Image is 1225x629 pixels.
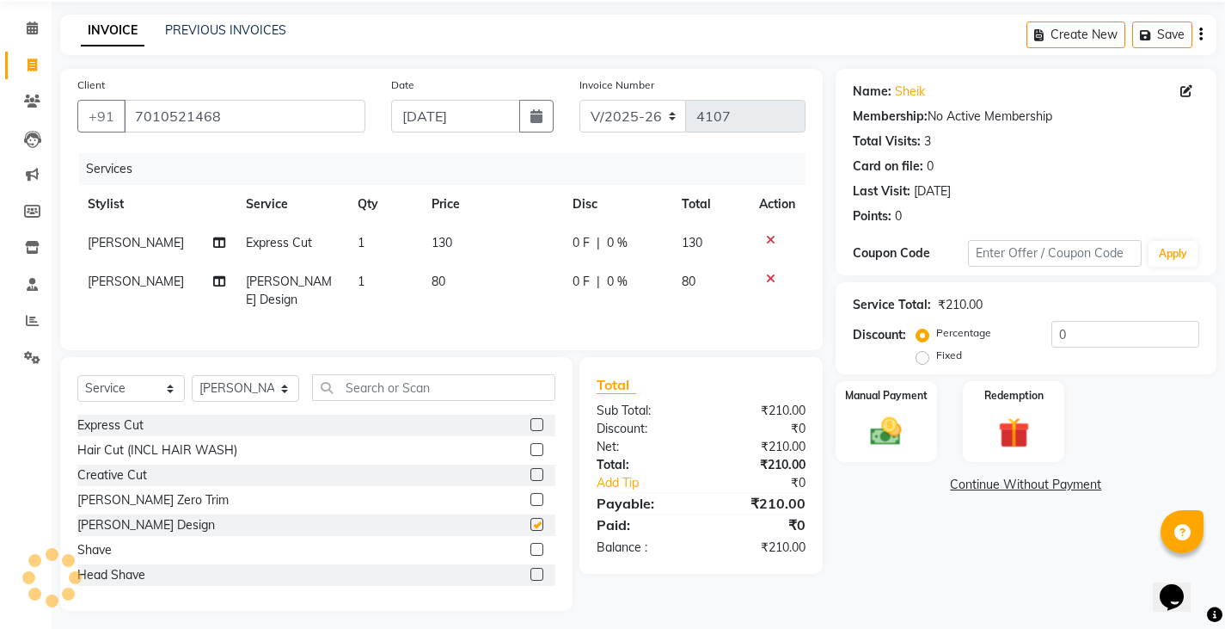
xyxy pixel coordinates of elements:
[391,77,414,93] label: Date
[597,234,600,252] span: |
[597,376,636,394] span: Total
[584,493,701,514] div: Payable:
[562,185,672,224] th: Disc
[88,274,184,289] span: [PERSON_NAME]
[853,326,906,344] div: Discount:
[432,235,452,250] span: 130
[77,491,229,509] div: [PERSON_NAME] Zero Trim
[421,185,561,224] th: Price
[938,296,983,314] div: ₹210.00
[579,77,654,93] label: Invoice Number
[77,541,112,559] div: Shave
[236,185,347,224] th: Service
[77,100,126,133] button: +91
[584,402,701,420] div: Sub Total:
[584,420,701,438] div: Discount:
[1132,22,1192,48] button: Save
[77,566,145,584] div: Head Shave
[1026,22,1125,48] button: Create New
[853,108,928,126] div: Membership:
[924,133,931,151] div: 3
[720,474,818,492] div: ₹0
[79,153,818,185] div: Services
[607,273,628,291] span: 0 %
[927,157,934,176] div: 0
[347,185,422,224] th: Qty
[246,235,312,250] span: Express Cut
[88,235,184,250] span: [PERSON_NAME]
[853,296,931,314] div: Service Total:
[358,274,364,289] span: 1
[701,402,818,420] div: ₹210.00
[597,273,600,291] span: |
[749,185,805,224] th: Action
[914,182,951,200] div: [DATE]
[312,374,555,401] input: Search or Scan
[358,235,364,250] span: 1
[671,185,748,224] th: Total
[77,77,105,93] label: Client
[682,274,695,289] span: 80
[584,515,701,535] div: Paid:
[984,388,1044,404] label: Redemption
[432,274,445,289] span: 80
[77,441,237,459] div: Hair Cut (INCL HAIR WASH)
[853,83,891,101] div: Name:
[584,438,701,456] div: Net:
[853,157,923,176] div: Card on file:
[77,516,215,534] div: [PERSON_NAME] Design
[701,420,818,438] div: ₹0
[936,325,991,341] label: Percentage
[701,539,818,557] div: ₹210.00
[1153,560,1208,612] iframe: chat widget
[895,207,902,225] div: 0
[77,416,144,435] div: Express Cut
[853,133,921,151] div: Total Visits:
[839,476,1213,494] a: Continue Without Payment
[845,388,928,404] label: Manual Payment
[246,274,332,307] span: [PERSON_NAME] Design
[573,234,590,252] span: 0 F
[895,83,925,101] a: Sheik
[989,414,1039,453] img: _gift.svg
[607,234,628,252] span: 0 %
[701,456,818,474] div: ₹210.00
[584,474,720,492] a: Add Tip
[77,185,236,224] th: Stylist
[701,493,818,514] div: ₹210.00
[853,244,968,262] div: Coupon Code
[81,15,144,46] a: INVOICE
[682,235,702,250] span: 130
[1148,241,1197,267] button: Apply
[165,22,286,38] a: PREVIOUS INVOICES
[861,414,911,450] img: _cash.svg
[584,539,701,557] div: Balance :
[77,466,147,484] div: Creative Cut
[853,108,1199,126] div: No Active Membership
[853,207,891,225] div: Points:
[936,348,962,363] label: Fixed
[701,515,818,535] div: ₹0
[701,438,818,456] div: ₹210.00
[573,273,590,291] span: 0 F
[584,456,701,474] div: Total:
[853,182,910,200] div: Last Visit:
[124,100,365,133] input: Search by Name/Mobile/Email/Code
[968,240,1142,267] input: Enter Offer / Coupon Code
